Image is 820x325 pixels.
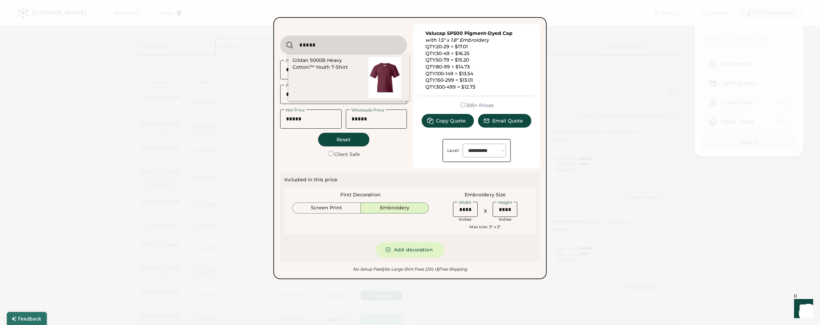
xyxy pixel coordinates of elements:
[425,30,512,36] a: Valucap SP500 Pigment-Dyed Cap
[484,208,487,215] div: X
[425,30,528,90] div: QTY:20-29 = $17.01 QTY:30-49 = $16.25 QTY:50-79 = $15.20 QTY:80-99 = $14.73 QTY:100-149 = $13.54 ...
[361,203,429,213] button: Embroidery
[499,217,512,222] div: Inches
[457,200,473,205] div: Width
[353,266,383,272] em: No Setup Fees
[350,108,385,112] div: Wholesale Price
[383,266,437,272] em: No Large Shirt Fees (2XL+)
[284,108,306,112] div: Net Price
[447,148,459,153] div: Level
[318,133,369,146] button: Reset
[284,177,338,183] div: Included in this price
[292,57,361,71] div: Gildan 5000B Heavy Cotton™ Youth T-Shirt
[284,59,318,63] div: Product Name
[334,151,360,157] label: Client Safe
[425,37,489,43] em: with 1.5" x 1.8" Embroidery
[292,203,361,213] button: Screen Print
[436,118,466,123] span: Copy Quote
[438,266,439,272] font: |
[492,118,523,123] span: Email Quote
[340,192,381,198] div: First Decoration
[284,83,314,88] div: Product Link
[422,114,474,128] button: Copy Quote
[478,114,531,128] button: Email Quote
[469,224,501,230] div: Max size: 5" x 3"
[364,57,405,98] img: 5000B
[376,242,444,258] button: Add decoration
[383,266,384,272] font: |
[497,200,514,205] div: Height
[466,102,494,108] label: 300+ Prices
[788,294,817,324] iframe: Front Chat
[438,266,467,272] em: Free Shipping
[465,192,506,198] div: Embroidery Size
[459,217,472,222] div: Inches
